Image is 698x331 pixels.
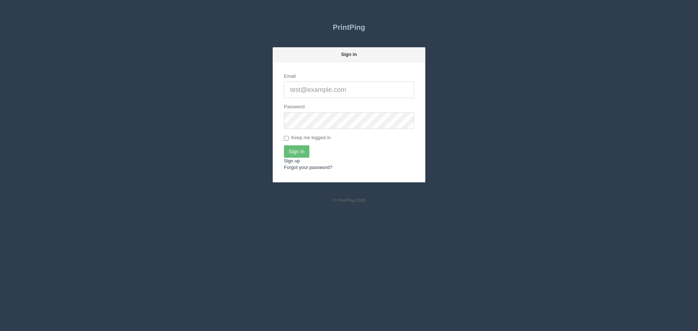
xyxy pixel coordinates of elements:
a: Forgot your password? [284,165,332,170]
a: Sign up [284,158,300,164]
label: Email [284,73,296,80]
strong: Sign in [341,52,357,57]
input: test@example.com [284,81,414,98]
small: © PrintPing 2020 [333,198,365,202]
input: Keep me logged in [284,136,289,141]
label: Password [284,104,305,110]
a: PrintPing [273,18,425,36]
input: Sign In [284,145,309,158]
label: Keep me logged in [284,134,330,142]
